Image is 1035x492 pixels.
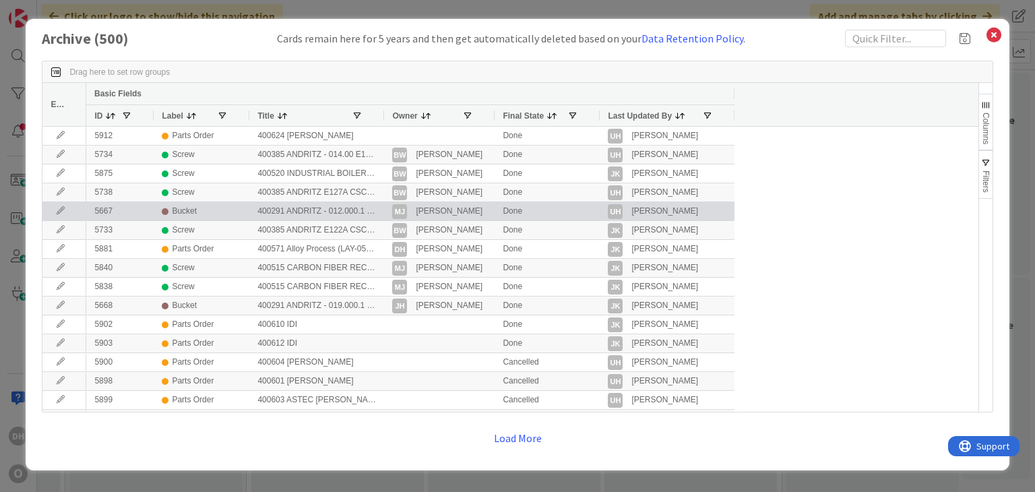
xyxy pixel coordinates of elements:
div: [PERSON_NAME] [416,241,482,257]
div: [PERSON_NAME] [631,278,698,295]
div: 5902 [86,315,154,334]
div: [PERSON_NAME] [416,259,482,276]
div: 400610 IDI [249,315,384,334]
div: Cards remain here for 5 years and then get automatically deleted based on your . [277,30,745,47]
input: Quick Filter... [845,30,946,47]
div: Parts Order [172,241,214,257]
div: [PERSON_NAME] [416,222,482,239]
div: [PERSON_NAME] [631,241,698,257]
div: 400385 ANDRITZ E122A CSC-050521 006.300 [249,221,384,239]
span: Support [28,2,61,18]
div: Done [495,221,600,239]
div: [PERSON_NAME] [631,146,698,163]
div: Done [495,297,600,315]
div: [PERSON_NAME] [416,146,482,163]
div: [PERSON_NAME] [631,392,698,408]
div: 5668 [86,297,154,315]
div: Screw [172,278,194,295]
div: MJ [392,280,407,295]
div: [PERSON_NAME] [631,165,698,182]
div: [PERSON_NAME] [631,222,698,239]
div: JK [608,166,623,181]
div: Parts Order [172,410,214,427]
span: Owner [392,111,417,121]
div: [PERSON_NAME] [631,354,698,371]
div: JK [608,336,623,351]
div: 400624 [PERSON_NAME] [249,127,384,145]
div: 5912 [86,127,154,145]
div: Bucket [172,203,197,220]
div: 400601 [PERSON_NAME] [249,372,384,390]
div: 400291 ANDRITZ - 019.000.1 - CBU-048606 PRIORITY 9 [249,297,384,315]
div: 5738 [86,183,154,202]
div: Row Groups [69,67,170,77]
div: MJ [392,204,407,219]
button: Load More [485,426,551,450]
div: 400515 CARBON FIBER RECYCLING E323A2= CSC-051738 [249,259,384,277]
div: Parts Order [172,354,214,371]
a: Data Retention Policy [641,32,743,45]
div: Parts Order [172,373,214,390]
div: Screw [172,259,194,276]
div: JK [608,223,623,238]
div: Cancelled [495,391,600,409]
div: 400515 CARBON FIBER RECYCLING E323A = CSC-051653 (drive question still out for approval) [249,278,384,296]
div: MJ [392,261,407,276]
div: JK [608,261,623,276]
span: Final State [503,111,544,121]
div: JK [608,299,623,313]
div: Screw [172,146,194,163]
div: [PERSON_NAME] [631,184,698,201]
div: Screw [172,165,194,182]
div: 400385 ANDRITZ - 014.00 E123A CSC-050744 [249,146,384,164]
span: Edit [51,100,65,109]
h1: Archive ( 500 ) [42,30,177,47]
div: Parts Order [172,392,214,408]
div: 400612 IDI [249,334,384,352]
div: 5840 [86,259,154,277]
div: 5900 [86,353,154,371]
div: Parts Order [172,316,214,333]
span: Basic Fields [94,89,142,98]
div: [PERSON_NAME] [631,335,698,352]
div: Done [495,334,600,352]
div: uh [608,129,623,144]
div: DH [392,242,407,257]
div: [PERSON_NAME] [631,259,698,276]
div: 5667 [86,202,154,220]
div: Cancelled [495,353,600,371]
div: Parts Order [172,127,214,144]
div: [PERSON_NAME] [631,297,698,314]
div: Screw [172,222,194,239]
div: [PERSON_NAME] [631,410,698,427]
span: Title [257,111,274,121]
div: JK [608,317,623,332]
div: Done [495,240,600,258]
div: 5899 [86,391,154,409]
div: 400291 ANDRITZ - 012.000.1 - CBU-048609 PRIORITY 10 [249,202,384,220]
div: Done [495,278,600,296]
div: JK [608,242,623,257]
div: [PERSON_NAME] [416,203,482,220]
div: Done [495,127,600,145]
div: Done [495,146,600,164]
div: [PERSON_NAME] [631,203,698,220]
div: [PERSON_NAME] [416,278,482,295]
div: [PERSON_NAME] [416,165,482,182]
div: 5881 [86,240,154,258]
div: BW [392,166,407,181]
div: Done [495,259,600,277]
div: [PERSON_NAME] [416,184,482,201]
div: 5838 [86,278,154,296]
div: 400603 ASTEC [PERSON_NAME] [249,391,384,409]
span: Columns [981,113,991,144]
div: JK [608,412,623,427]
div: Done [495,183,600,202]
div: uh [608,374,623,389]
div: 5903 [86,334,154,352]
span: Last Updated By [608,111,672,121]
div: BW [392,185,407,200]
span: Label [162,111,183,121]
div: Cancelled [495,372,600,390]
div: 5898 [86,372,154,390]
